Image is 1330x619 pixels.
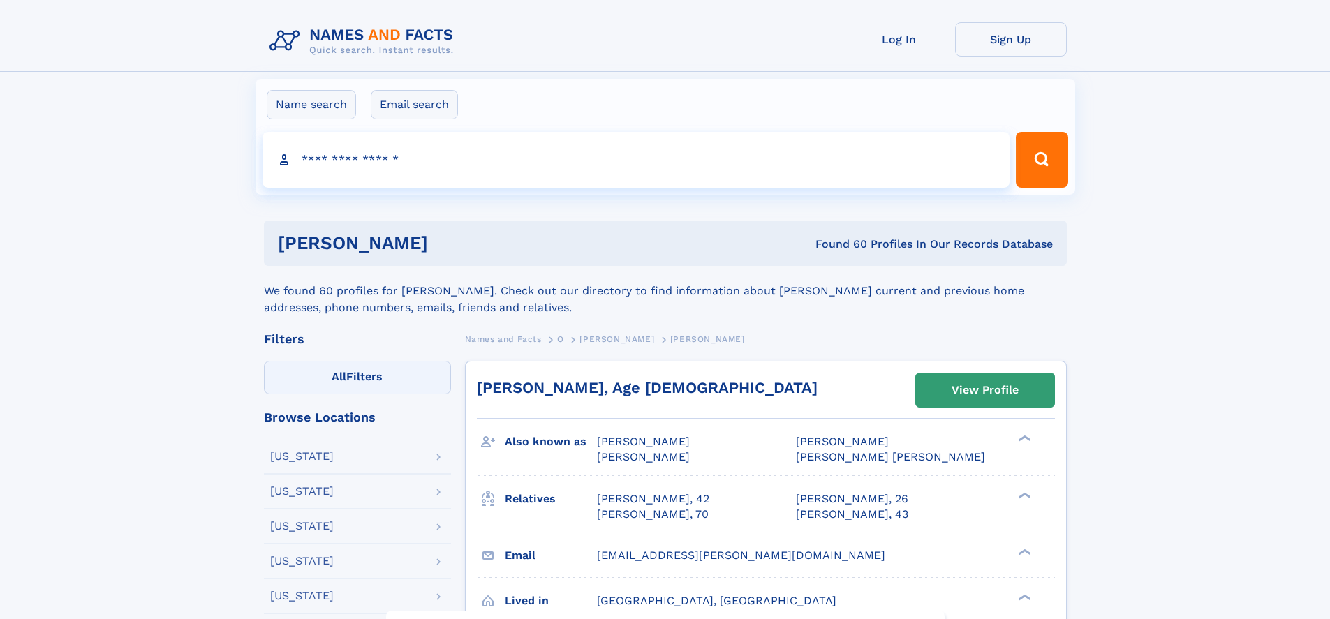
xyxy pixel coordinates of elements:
[371,90,458,119] label: Email search
[796,491,908,507] a: [PERSON_NAME], 26
[278,234,622,252] h1: [PERSON_NAME]
[505,430,597,454] h3: Also known as
[1015,592,1032,602] div: ❯
[270,451,334,462] div: [US_STATE]
[796,450,985,463] span: [PERSON_NAME] [PERSON_NAME]
[267,90,356,119] label: Name search
[270,590,334,602] div: [US_STATE]
[332,370,346,383] span: All
[264,266,1067,316] div: We found 60 profiles for [PERSON_NAME]. Check out our directory to find information about [PERSON...
[505,589,597,613] h3: Lived in
[477,379,818,396] a: [PERSON_NAME], Age [DEMOGRAPHIC_DATA]
[955,22,1067,57] a: Sign Up
[264,22,465,60] img: Logo Names and Facts
[952,374,1019,406] div: View Profile
[621,237,1053,252] div: Found 60 Profiles In Our Records Database
[1015,491,1032,500] div: ❯
[264,411,451,424] div: Browse Locations
[270,521,334,532] div: [US_STATE]
[1016,132,1067,188] button: Search Button
[597,491,709,507] a: [PERSON_NAME], 42
[916,373,1054,407] a: View Profile
[796,435,889,448] span: [PERSON_NAME]
[1015,434,1032,443] div: ❯
[263,132,1010,188] input: search input
[557,334,564,344] span: O
[505,487,597,511] h3: Relatives
[270,555,334,567] div: [US_STATE]
[597,594,836,607] span: [GEOGRAPHIC_DATA], [GEOGRAPHIC_DATA]
[1015,547,1032,556] div: ❯
[579,334,654,344] span: [PERSON_NAME]
[796,507,908,522] a: [PERSON_NAME], 43
[264,361,451,394] label: Filters
[270,486,334,497] div: [US_STATE]
[843,22,955,57] a: Log In
[579,330,654,348] a: [PERSON_NAME]
[597,549,885,562] span: [EMAIL_ADDRESS][PERSON_NAME][DOMAIN_NAME]
[670,334,745,344] span: [PERSON_NAME]
[465,330,542,348] a: Names and Facts
[597,450,690,463] span: [PERSON_NAME]
[597,507,709,522] a: [PERSON_NAME], 70
[557,330,564,348] a: O
[597,435,690,448] span: [PERSON_NAME]
[264,333,451,345] div: Filters
[505,544,597,567] h3: Email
